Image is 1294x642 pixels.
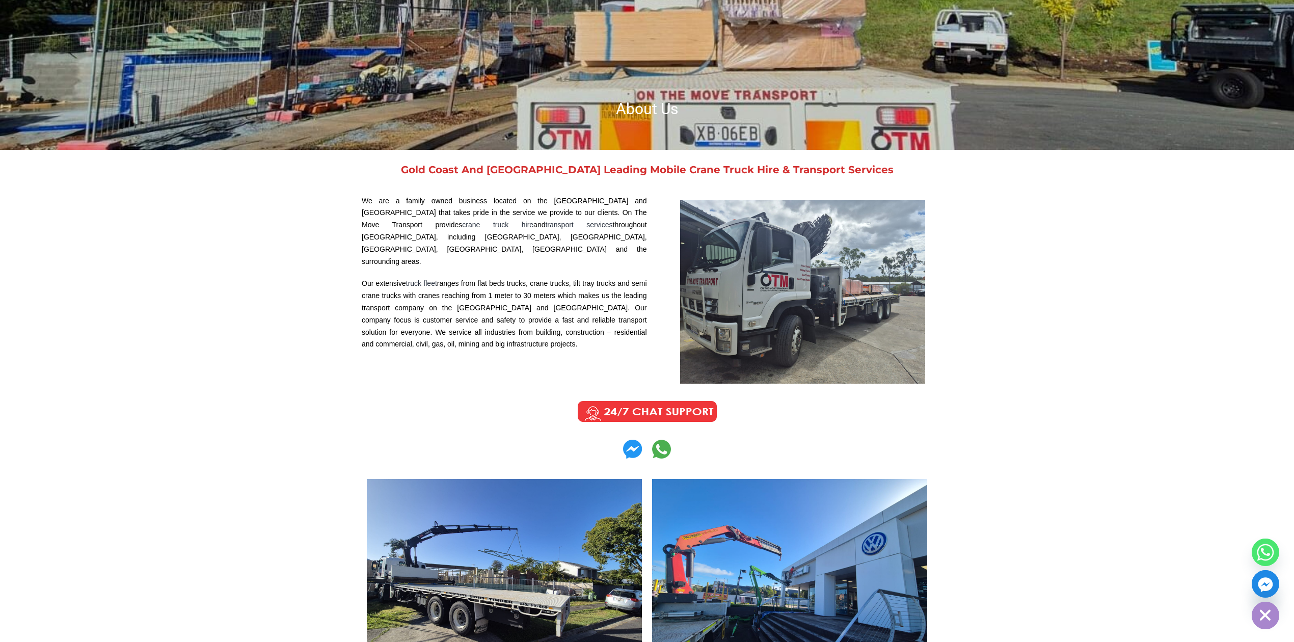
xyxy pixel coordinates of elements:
a: truck fleet [406,279,437,287]
img: Contact us on Whatsapp [652,440,671,459]
img: Call us Anytime [571,399,724,424]
p: We are a family owned business located on the [GEOGRAPHIC_DATA] and [GEOGRAPHIC_DATA] that takes ... [362,195,647,268]
a: Gold Coast And [GEOGRAPHIC_DATA] Leading Mobile Crane Truck Hire & Transport Services [401,164,894,176]
a: transport services [545,221,612,229]
a: crane truck hire [462,221,533,229]
a: Whatsapp [1252,539,1279,566]
p: Our extensive ranges from flat beds trucks, crane trucks, tilt tray trucks and semi crane trucks ... [362,278,647,351]
img: Contact us on Whatsapp [623,440,642,459]
h1: About Us [357,99,937,119]
a: Facebook_Messenger [1252,570,1279,598]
